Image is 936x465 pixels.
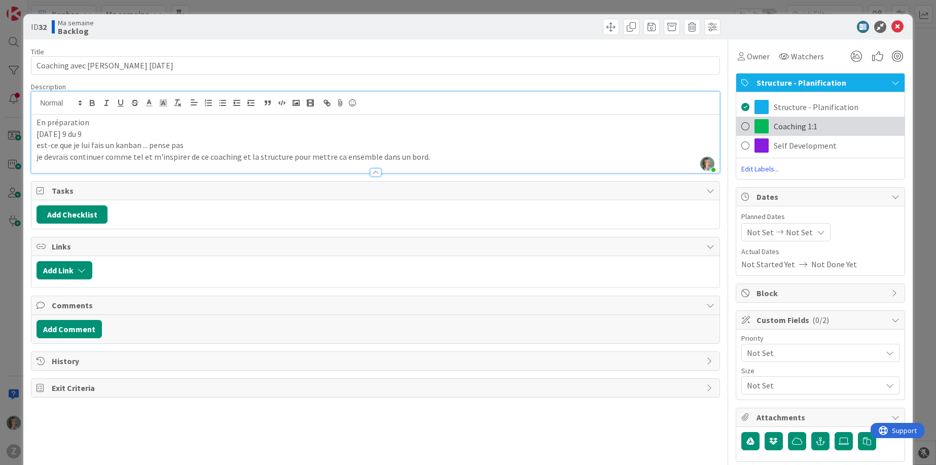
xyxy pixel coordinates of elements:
[811,258,857,270] span: Not Done Yet
[52,185,701,197] span: Tasks
[741,246,899,257] span: Actual Dates
[736,164,905,174] span: Edit Labels...
[31,47,44,56] label: Title
[37,205,107,224] button: Add Checklist
[52,299,701,311] span: Comments
[37,139,714,151] p: est-ce que je lui fais un kanban ... pense pas
[757,77,886,89] span: Structure - Planification
[741,211,899,222] span: Planned Dates
[21,2,46,14] span: Support
[757,411,886,423] span: Attachments
[52,355,701,367] span: History
[747,226,774,238] span: Not Set
[786,226,813,238] span: Not Set
[774,139,837,152] span: Self Development
[774,120,817,132] span: Coaching 1:1
[31,21,47,33] span: ID
[774,101,858,113] span: Structure - Planification
[741,335,899,342] div: Priority
[812,315,829,325] span: ( 0/2 )
[37,128,714,140] p: [DATE] 9 du 9
[747,50,770,62] span: Owner
[757,287,886,299] span: Block
[791,50,824,62] span: Watchers
[52,240,701,253] span: Links
[37,151,714,163] p: je devrais continuer comme tel et m'inspirer de ce coaching et la structure pour mettre ca ensemb...
[747,378,877,392] span: Not Set
[37,117,714,128] p: En préparation
[31,82,66,91] span: Description
[741,367,899,374] div: Size
[52,382,701,394] span: Exit Criteria
[37,261,92,279] button: Add Link
[741,258,795,270] span: Not Started Yet
[757,191,886,203] span: Dates
[58,27,94,35] b: Backlog
[757,314,886,326] span: Custom Fields
[747,346,877,360] span: Not Set
[39,22,47,32] b: 32
[37,320,102,338] button: Add Comment
[31,56,720,75] input: type card name here...
[58,19,94,27] span: Ma semaine
[700,157,714,171] img: yiYJBOiX3uDyRLlzqUazFmxIhkEYhffL.jpg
